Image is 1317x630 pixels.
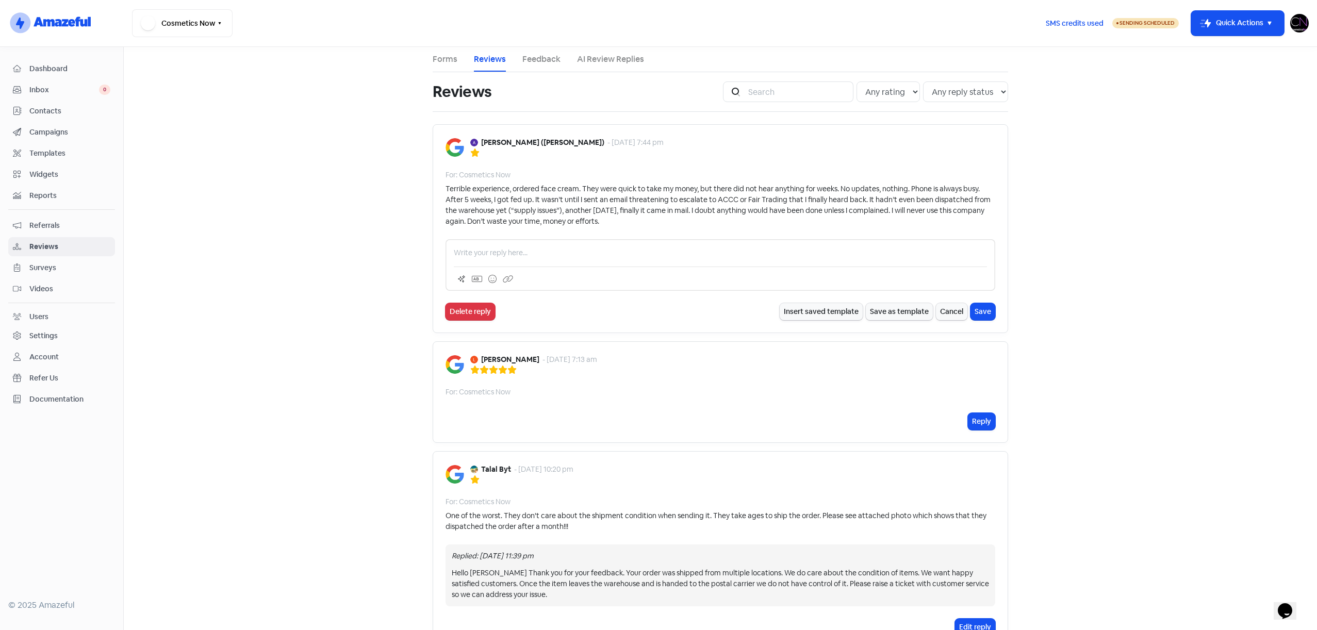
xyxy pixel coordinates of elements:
[446,138,464,157] img: Image
[607,137,664,148] div: - [DATE] 7:44 pm
[452,551,534,560] i: Replied: [DATE] 11:39 pm
[1046,18,1104,29] span: SMS credits used
[8,237,115,256] a: Reviews
[742,81,853,102] input: Search
[8,59,115,78] a: Dashboard
[474,53,506,65] a: Reviews
[132,9,233,37] button: Cosmetics Now
[1290,14,1309,32] img: User
[970,303,995,320] button: Save
[470,139,478,146] img: Avatar
[29,85,99,95] span: Inbox
[1112,17,1179,29] a: Sending Scheduled
[29,352,59,362] div: Account
[446,465,464,484] img: Image
[8,186,115,205] a: Reports
[8,258,115,277] a: Surveys
[99,85,110,95] span: 0
[29,190,110,201] span: Reports
[446,355,464,374] img: Image
[866,303,933,320] button: Save as template
[29,241,110,252] span: Reviews
[29,220,110,231] span: Referrals
[1037,17,1112,28] a: SMS credits used
[1120,20,1175,26] span: Sending Scheduled
[8,144,115,163] a: Templates
[8,390,115,409] a: Documentation
[514,464,573,475] div: - [DATE] 10:20 pm
[446,170,511,180] div: For: Cosmetics Now
[8,369,115,388] a: Refer Us
[968,413,995,430] button: Reply
[8,307,115,326] a: Users
[29,127,110,138] span: Campaigns
[29,394,110,405] span: Documentation
[452,568,989,600] div: Hello [PERSON_NAME] Thank you for your feedback. Your order was shipped from multiple locations. ...
[8,279,115,299] a: Videos
[481,354,539,365] b: [PERSON_NAME]
[29,262,110,273] span: Surveys
[29,284,110,294] span: Videos
[29,373,110,384] span: Refer Us
[8,165,115,184] a: Widgets
[470,356,478,363] img: Avatar
[470,466,478,473] img: Avatar
[446,510,995,532] div: One of the worst. They don't care about the shipment condition when sending it. They take ages to...
[8,216,115,235] a: Referrals
[8,123,115,142] a: Campaigns
[446,496,511,507] div: For: Cosmetics Now
[446,184,995,227] div: Terrible experience, ordered face cream. They were quick to take my money, but there did not hear...
[8,599,115,611] div: © 2025 Amazeful
[577,53,644,65] a: AI Review Replies
[8,326,115,345] a: Settings
[8,80,115,100] a: Inbox 0
[780,303,863,320] button: Insert saved template
[481,464,511,475] b: Talal Byt
[522,53,561,65] a: Feedback
[481,137,604,148] b: [PERSON_NAME] ([PERSON_NAME])
[29,311,48,322] div: Users
[1191,11,1284,36] button: Quick Actions
[29,148,110,159] span: Templates
[29,330,58,341] div: Settings
[542,354,597,365] div: - [DATE] 7:13 am
[433,53,457,65] a: Forms
[29,63,110,74] span: Dashboard
[29,169,110,180] span: Widgets
[936,303,967,320] button: Cancel
[433,75,491,108] h1: Reviews
[1274,589,1307,620] iframe: chat widget
[8,347,115,367] a: Account
[446,303,495,320] button: Delete reply
[8,102,115,121] a: Contacts
[446,387,511,397] div: For: Cosmetics Now
[29,106,110,117] span: Contacts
